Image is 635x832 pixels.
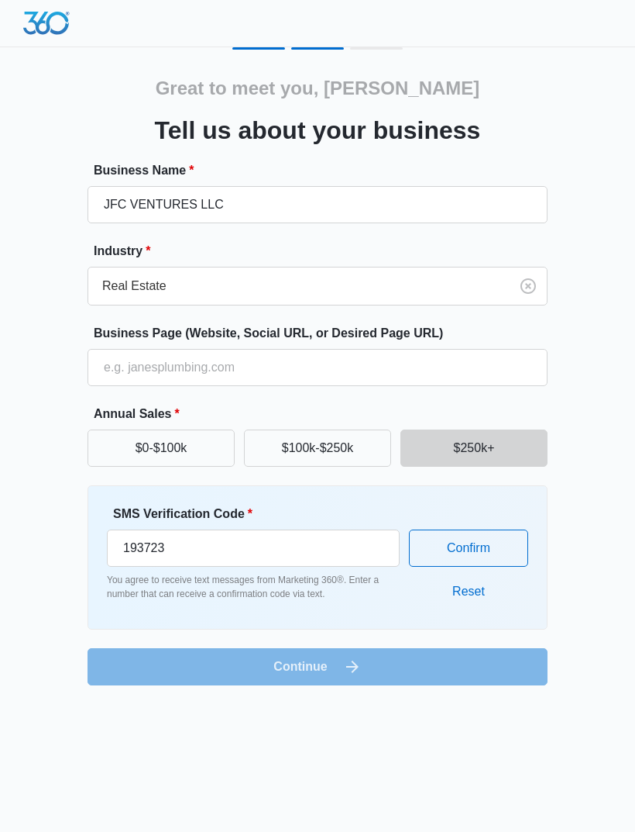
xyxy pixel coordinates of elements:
button: Reset [437,573,500,610]
button: Clear [516,274,541,299]
input: e.g. Jane's Plumbing [88,186,547,223]
input: Enter verification code [107,530,400,567]
button: Confirm [409,530,528,567]
label: Business Name [94,161,554,180]
label: Annual Sales [94,405,554,423]
p: You agree to receive text messages from Marketing 360®. Enter a number that can receive a confirm... [107,573,400,601]
label: SMS Verification Code [113,505,406,523]
button: $100k-$250k [244,430,391,467]
h3: Tell us about your business [155,112,481,149]
h2: Great to meet you, [PERSON_NAME] [156,74,480,102]
label: Industry [94,242,554,261]
button: $250k+ [400,430,547,467]
button: $0-$100k [88,430,235,467]
input: e.g. janesplumbing.com [88,349,547,386]
label: Business Page (Website, Social URL, or Desired Page URL) [94,324,554,343]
